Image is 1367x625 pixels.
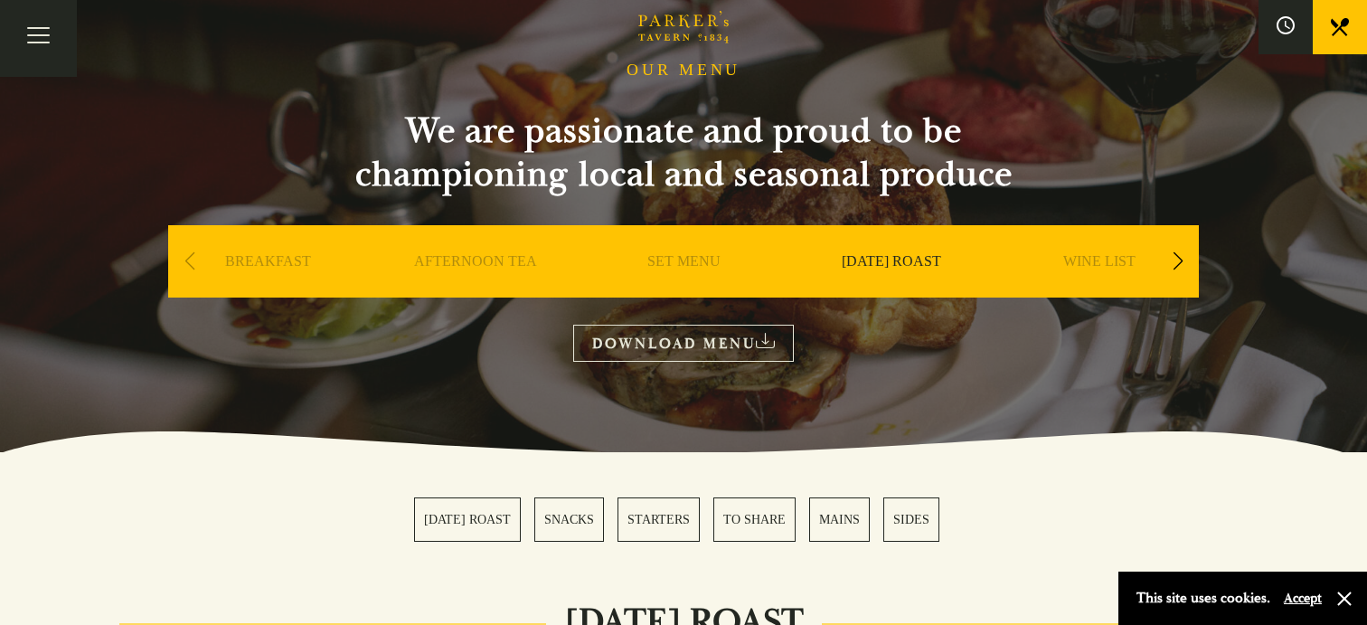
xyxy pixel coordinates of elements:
div: 1 / 9 [168,225,367,352]
a: 3 / 6 [618,497,700,542]
button: Close and accept [1335,590,1353,608]
a: AFTERNOON TEA [414,252,537,325]
div: 3 / 9 [584,225,783,352]
a: 1 / 6 [414,497,521,542]
p: This site uses cookies. [1136,585,1270,611]
a: 5 / 6 [809,497,870,542]
a: 2 / 6 [534,497,604,542]
a: [DATE] ROAST [842,252,941,325]
h2: We are passionate and proud to be championing local and seasonal produce [322,109,1045,196]
a: 4 / 6 [713,497,796,542]
a: SET MENU [647,252,721,325]
div: 2 / 9 [376,225,575,352]
a: BREAKFAST [225,252,311,325]
a: DOWNLOAD MENU [573,325,794,362]
div: 5 / 9 [1000,225,1199,352]
a: WINE LIST [1063,252,1136,325]
a: 6 / 6 [883,497,939,542]
div: Next slide [1165,241,1190,281]
button: Accept [1284,590,1322,607]
div: 4 / 9 [792,225,991,352]
h1: OUR MENU [627,61,740,80]
div: Previous slide [177,241,202,281]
